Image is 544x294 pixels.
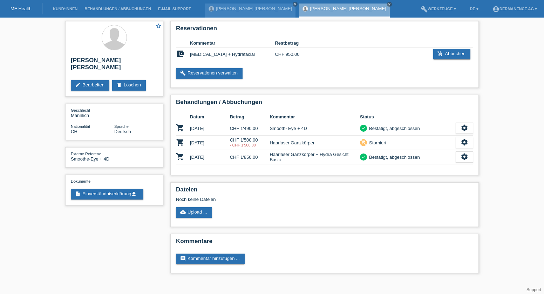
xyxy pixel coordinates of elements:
td: CHF 1'490.00 [230,121,270,136]
a: buildWerkzeuge ▾ [417,7,460,11]
td: Smooth- Eye + 4D [270,121,360,136]
span: Sprache [114,124,129,129]
td: Haarlaser Ganzkörper [270,136,360,150]
i: edit [75,82,81,88]
i: close [293,2,297,6]
i: account_balance_wallet [176,50,184,58]
div: 14.05.2025 / zusätzlich Hydra Basic [230,143,270,147]
a: E-Mail Support [155,7,195,11]
a: MF Health [11,6,32,11]
a: star_border [155,23,162,30]
i: add_shopping_cart [437,51,443,57]
td: CHF 1'850.00 [230,150,270,164]
a: account_circleDermanence AG ▾ [489,7,540,11]
h2: Kommentare [176,238,473,248]
a: editBearbeiten [71,80,109,91]
th: Restbetrag [275,39,317,47]
th: Kommentar [270,113,360,121]
div: Smoothe-Eye + 4D [71,151,114,162]
a: cloud_uploadUpload ... [176,207,212,218]
i: delete [116,82,122,88]
h2: [PERSON_NAME] [PERSON_NAME] [71,57,158,74]
i: settings [461,153,468,161]
a: [PERSON_NAME] [PERSON_NAME] [310,6,386,11]
i: check [361,125,366,130]
a: Kund*innen [49,7,81,11]
div: Bestätigt, abgeschlossen [367,153,420,161]
td: [DATE] [190,150,230,164]
i: remove_shopping_cart [361,140,366,145]
td: CHF 950.00 [275,47,317,61]
a: close [387,2,392,7]
td: [DATE] [190,136,230,150]
span: Externe Referenz [71,152,101,156]
div: Noch keine Dateien [176,197,390,202]
th: Betrag [230,113,270,121]
i: POSP00022143 [176,138,184,146]
i: settings [461,124,468,132]
th: Status [360,113,456,121]
td: [DATE] [190,121,230,136]
div: Storniert [367,139,386,146]
th: Datum [190,113,230,121]
span: Nationalität [71,124,90,129]
td: Haarlaser Ganzkörper + Hydra Gesicht Basic [270,150,360,164]
a: deleteLöschen [112,80,146,91]
i: account_circle [492,6,499,13]
span: Deutsch [114,129,131,134]
i: description [75,191,81,197]
i: comment [180,256,186,261]
i: settings [461,138,468,146]
a: Support [526,287,541,292]
i: star_border [155,23,162,29]
div: Männlich [71,107,114,118]
i: build [421,6,428,13]
td: CHF 1'500.00 [230,136,270,150]
i: build [180,70,186,76]
th: Kommentar [190,39,275,47]
h2: Behandlungen / Abbuchungen [176,99,473,109]
td: [MEDICAL_DATA] + Hydrafacial [190,47,275,61]
a: commentKommentar hinzufügen ... [176,254,245,264]
span: Geschlecht [71,108,90,112]
div: Bestätigt, abgeschlossen [367,125,420,132]
a: close [293,2,298,7]
i: get_app [131,191,137,197]
h2: Reservationen [176,25,473,35]
a: Behandlungen / Abbuchungen [81,7,155,11]
span: Dokumente [71,179,90,183]
i: check [361,154,366,159]
a: [PERSON_NAME] [PERSON_NAME] [216,6,292,11]
a: DE ▾ [467,7,482,11]
span: Schweiz [71,129,77,134]
a: buildReservationen verwalten [176,68,243,79]
i: close [388,2,391,6]
a: add_shopping_cartAbbuchen [433,49,470,59]
h2: Dateien [176,186,473,197]
a: descriptionEinverständniserklärungget_app [71,189,143,200]
i: POSP00022149 [176,152,184,161]
i: cloud_upload [180,209,186,215]
i: POSP00008861 [176,124,184,132]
